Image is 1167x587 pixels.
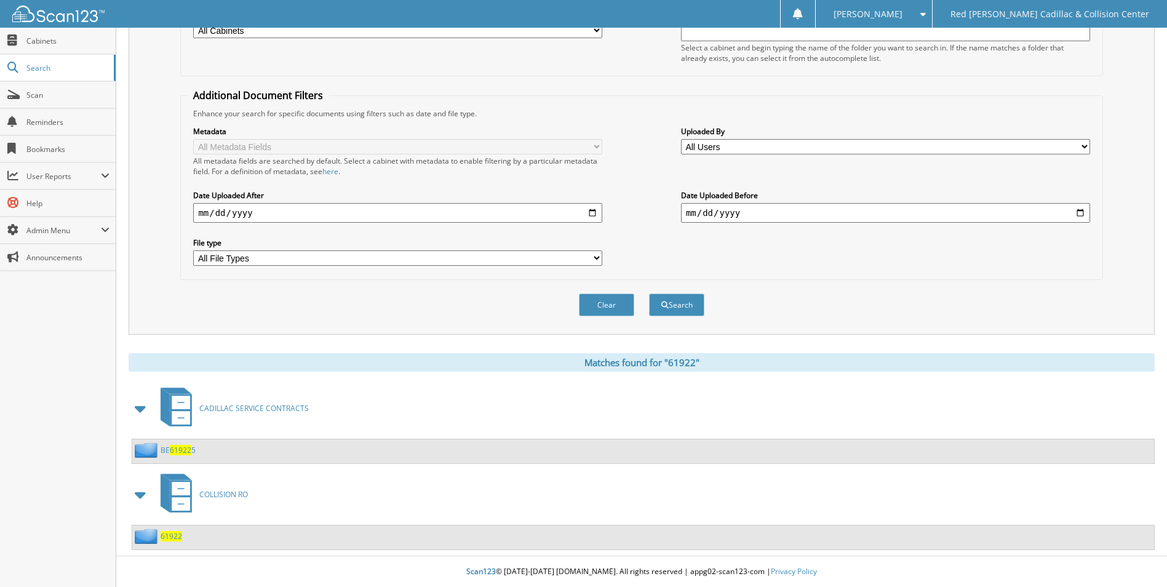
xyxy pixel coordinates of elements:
[26,36,110,46] span: Cabinets
[322,166,338,177] a: here
[135,529,161,544] img: folder2.png
[170,445,191,455] span: 61922
[193,190,602,201] label: Date Uploaded After
[26,90,110,100] span: Scan
[161,531,182,541] a: 61922
[193,238,602,248] label: File type
[193,156,602,177] div: All metadata fields are searched by default. Select a cabinet with metadata to enable filtering b...
[161,445,196,455] a: BE619225
[199,403,309,413] span: CADILLAC SERVICE CONTRACTS
[193,126,602,137] label: Metadata
[187,89,329,102] legend: Additional Document Filters
[26,171,101,182] span: User Reports
[1105,528,1167,587] iframe: Chat Widget
[681,203,1090,223] input: end
[26,225,101,236] span: Admin Menu
[950,10,1149,18] span: Red [PERSON_NAME] Cadillac & Collision Center
[26,63,108,73] span: Search
[153,384,309,433] a: CADILLAC SERVICE CONTRACTS
[12,6,105,22] img: scan123-logo-white.svg
[681,126,1090,137] label: Uploaded By
[834,10,902,18] span: [PERSON_NAME]
[579,293,634,316] button: Clear
[681,42,1090,63] div: Select a cabinet and begin typing the name of the folder you want to search in. If the name match...
[681,190,1090,201] label: Date Uploaded Before
[26,117,110,127] span: Reminders
[129,353,1155,372] div: Matches found for "61922"
[135,442,161,458] img: folder2.png
[26,144,110,154] span: Bookmarks
[199,489,248,500] span: COLLISION RO
[26,198,110,209] span: Help
[771,566,817,577] a: Privacy Policy
[116,557,1167,587] div: © [DATE]-[DATE] [DOMAIN_NAME]. All rights reserved | appg02-scan123-com |
[187,108,1096,119] div: Enhance your search for specific documents using filters such as date and file type.
[26,252,110,263] span: Announcements
[649,293,704,316] button: Search
[193,203,602,223] input: start
[153,470,248,519] a: COLLISION RO
[466,566,496,577] span: Scan123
